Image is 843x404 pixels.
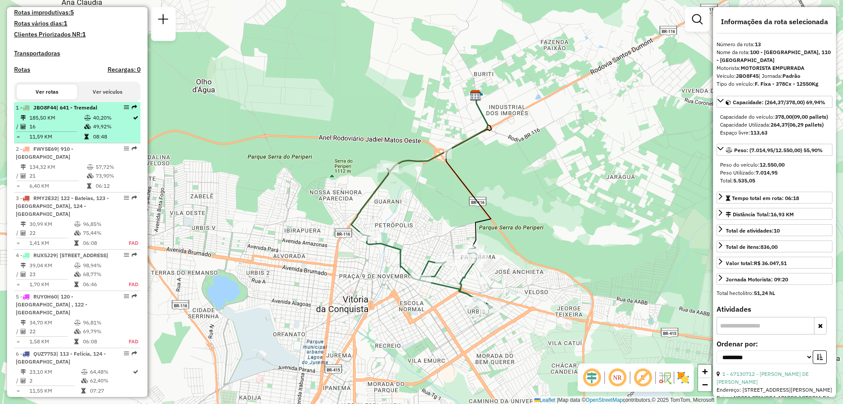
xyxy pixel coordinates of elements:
i: % de utilização da cubagem [87,173,94,178]
i: Tempo total em rota [81,388,86,393]
div: Distância Total: [726,211,794,218]
div: Tipo do veículo: [717,80,832,88]
strong: 13 [755,41,761,47]
span: | [557,397,558,403]
div: Capacidade do veículo: [720,113,829,121]
td: 22 [29,327,74,336]
em: Rota exportada [132,146,137,151]
strong: 378,00 [775,113,792,120]
span: | 641 - Tremedal [56,104,97,111]
a: Tempo total em rota: 06:18 [717,192,832,204]
h4: Transportadoras [14,50,140,57]
h4: Atividades [717,305,832,313]
td: 30,99 KM [29,220,74,229]
a: Leaflet [534,397,555,403]
div: Peso Utilizado: [720,169,829,177]
td: 96,85% [83,220,119,229]
td: 06:12 [95,182,137,190]
em: Opções [124,351,129,356]
i: % de utilização da cubagem [74,272,81,277]
i: % de utilização do peso [74,320,81,325]
a: Zoom out [698,378,711,391]
td: 68,77% [83,270,119,279]
h4: Clientes Priorizados NR: [14,31,140,38]
strong: 836,00 [760,244,778,250]
i: Total de Atividades [21,329,26,334]
h4: Rotas vários dias: [14,20,140,27]
div: Número da rota: [717,40,832,48]
img: FAD Vitória da Conquista [470,89,481,101]
td: 11,59 KM [29,132,84,141]
td: 1,41 KM [29,239,74,247]
span: RMY2E32 [33,195,57,201]
td: 16 [29,122,84,131]
em: Opções [124,294,129,299]
span: | 113 - Felícia, 124 - [GEOGRAPHIC_DATA] [16,350,106,365]
i: Total de Atividades [21,230,26,236]
a: Exibir filtros [688,11,706,28]
td: 39,04 KM [29,261,74,270]
button: Ver veículos [77,84,138,99]
i: % de utilização da cubagem [74,230,81,236]
span: Ocultar deslocamento [581,367,602,388]
span: Peso: (7.014,95/12.550,00) 55,90% [734,147,823,153]
td: 69,79% [83,327,119,336]
i: % de utilização da cubagem [74,329,81,334]
td: / [16,122,20,131]
td: = [16,182,20,190]
td: 08:48 [93,132,132,141]
td: / [16,229,20,237]
i: Total de Atividades [21,272,26,277]
span: Exibir rótulo [632,367,653,388]
span: | Jornada: [759,73,800,79]
span: | 122 - Bateias, 123 - [GEOGRAPHIC_DATA], 124 - [GEOGRAPHIC_DATA] [16,195,109,217]
i: Tempo total em rota [74,339,79,344]
strong: 113,63 [750,129,767,136]
a: Total de itens:836,00 [717,240,832,252]
td: 07:27 [90,386,132,395]
span: QUZ7753 [33,350,56,357]
td: 06:46 [83,280,119,289]
td: / [16,327,20,336]
td: 34,70 KM [29,318,74,327]
span: Ocultar NR [607,367,628,388]
div: Veículo: [717,72,832,80]
strong: 264,37 [771,121,788,128]
td: = [16,132,20,141]
h4: Recargas: 0 [108,66,140,73]
td: 22 [29,229,74,237]
td: 185,50 KM [29,113,84,122]
a: Total de atividades:10 [717,224,832,236]
i: Distância Total [21,115,26,120]
td: = [16,239,20,247]
i: Total de Atividades [21,378,26,383]
span: RUY0H60 [33,293,57,300]
div: Valor total: [726,259,787,267]
td: 21 [29,171,86,180]
i: % de utilização do peso [81,369,88,375]
td: = [16,280,20,289]
td: FAD [119,280,139,289]
em: Opções [124,195,129,200]
td: 23,10 KM [29,368,81,376]
em: Opções [124,252,129,258]
i: Tempo total em rota [87,183,91,189]
button: Ver rotas [17,84,77,99]
span: 4 - [16,252,108,258]
i: % de utilização do peso [87,164,94,170]
td: 23 [29,270,74,279]
span: Tempo total em rota: 06:18 [732,195,799,201]
a: Valor total:R$ 36.047,51 [717,257,832,269]
span: − [702,379,708,390]
strong: Padrão [782,73,800,79]
span: | [STREET_ADDRESS] [56,252,108,258]
strong: (06,29 pallets) [788,121,824,128]
strong: 51,24 hL [754,290,775,296]
td: 1,58 KM [29,337,74,346]
strong: 100 - [GEOGRAPHIC_DATA], 110 - [GEOGRAPHIC_DATA] [717,49,831,63]
td: 73,90% [95,171,137,180]
a: Rotas [14,66,30,73]
strong: 10 [774,227,780,234]
i: Total de Atividades [21,124,26,129]
span: 3 - [16,195,109,217]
